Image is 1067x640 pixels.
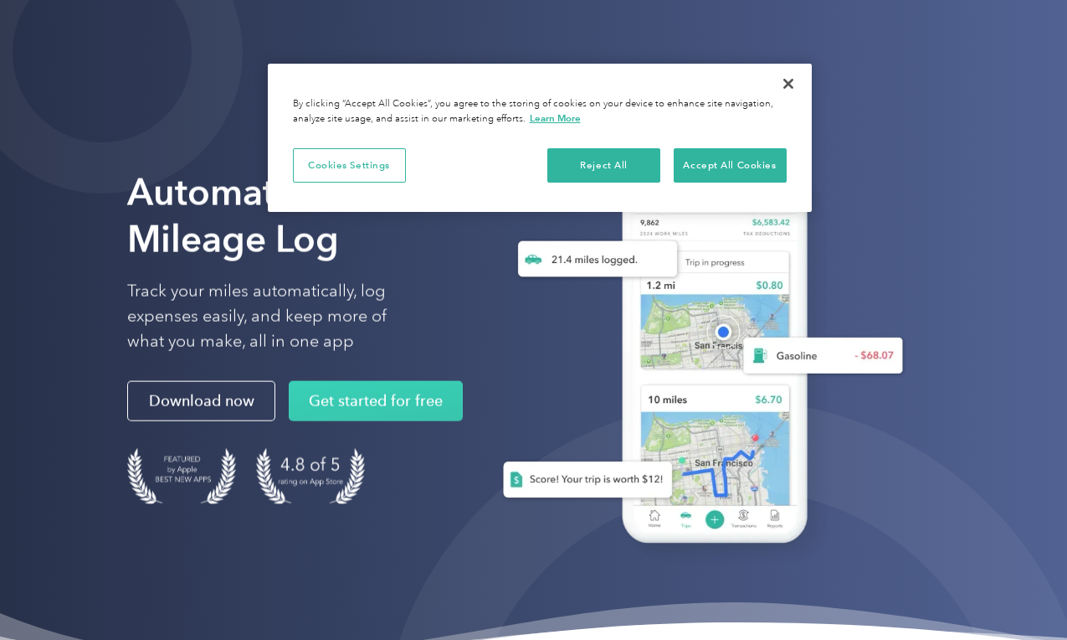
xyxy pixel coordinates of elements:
div: Cookie banner [268,64,812,212]
button: Accept All Cookies [674,148,787,183]
div: By clicking “Accept All Cookies”, you agree to the storing of cookies on your device to enhance s... [293,97,787,126]
strong: Automate Your Mileage Log [127,170,382,261]
img: Badge for Featured by Apple Best New Apps [127,448,236,504]
div: Privacy [268,64,812,212]
a: More information about your privacy, opens in a new tab [530,112,581,124]
img: Everlance, mileage tracker app, expense tracking app [476,150,916,568]
a: Get started for free [289,381,463,421]
button: Cookies Settings [293,148,406,183]
button: Close [770,65,807,102]
a: Download now [127,381,275,421]
img: 4.9 out of 5 stars on the app store [256,448,365,504]
button: Reject All [547,148,660,183]
p: Track your miles automatically, log expenses easily, and keep more of what you make, all in one app [127,279,426,354]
